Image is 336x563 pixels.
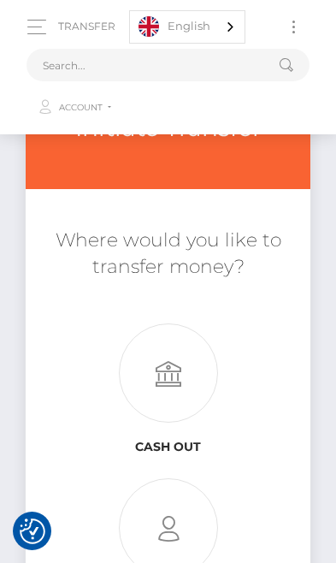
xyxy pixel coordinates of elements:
[20,519,45,544] button: Consent Preferences
[38,228,298,281] h5: Where would you like to transfer money?
[130,11,245,43] a: English
[129,10,245,44] div: Language
[20,519,45,544] img: Revisit consent button
[59,102,103,113] span: Account
[38,440,298,454] h6: Cash out
[129,10,245,44] aside: Language selected: English
[278,15,309,39] button: Toggle navigation
[58,9,115,44] a: Transfer
[27,49,279,81] input: Search...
